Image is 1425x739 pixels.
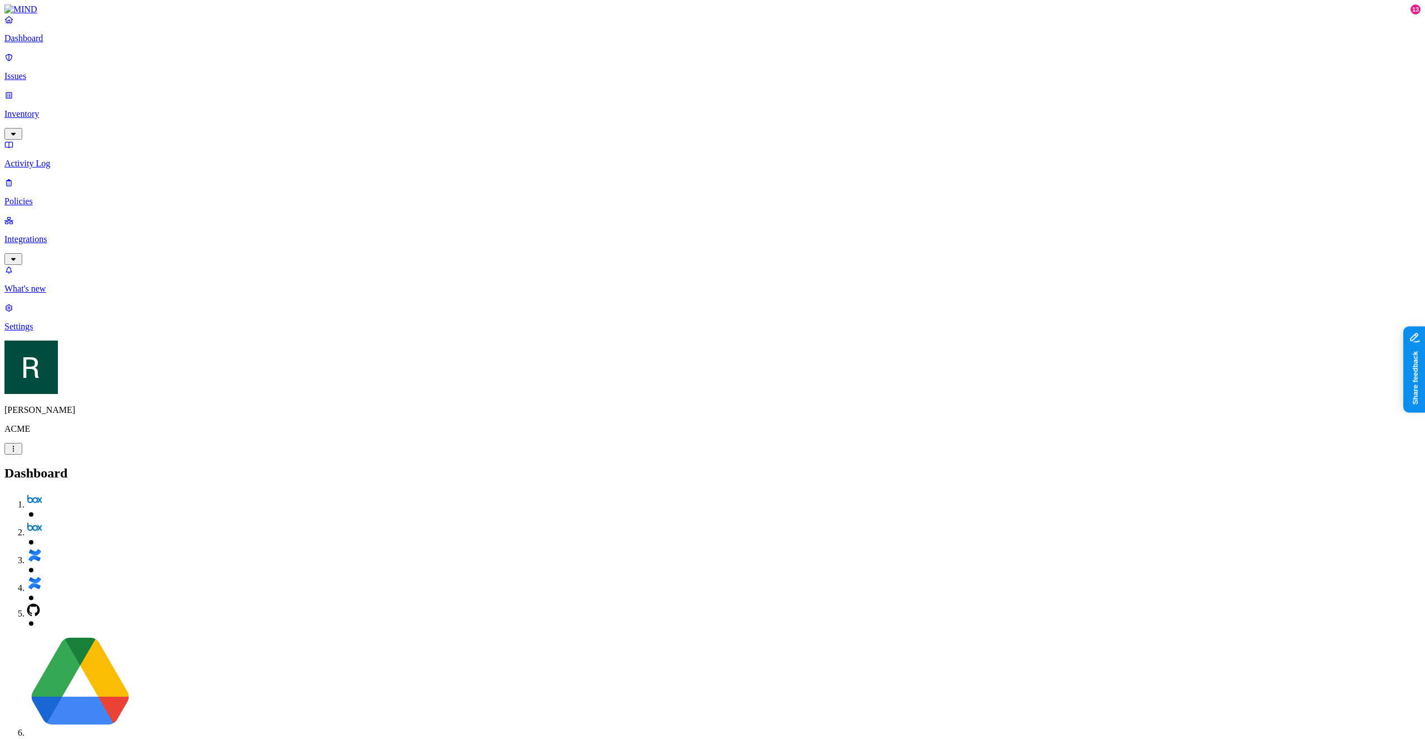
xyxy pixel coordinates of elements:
p: Settings [4,322,1421,332]
a: Issues [4,52,1421,81]
div: 13 [1411,4,1421,14]
a: Inventory [4,90,1421,138]
a: Policies [4,178,1421,206]
a: Dashboard [4,14,1421,43]
p: ACME [4,424,1421,434]
img: MIND [4,4,37,14]
img: svg%3e [27,629,134,736]
img: svg%3e [27,520,42,535]
h2: Dashboard [4,466,1421,481]
p: Dashboard [4,33,1421,43]
p: Issues [4,71,1421,81]
a: Integrations [4,215,1421,263]
img: Ron Rabinovich [4,341,58,394]
p: What's new [4,284,1421,294]
a: What's new [4,265,1421,294]
p: Integrations [4,234,1421,244]
a: MIND [4,4,1421,14]
img: svg%3e [27,575,42,591]
img: svg%3e [27,603,40,617]
p: Policies [4,196,1421,206]
a: Activity Log [4,140,1421,169]
p: [PERSON_NAME] [4,405,1421,415]
img: svg%3e [27,492,42,508]
img: svg%3e [27,548,42,563]
p: Inventory [4,109,1421,119]
a: Settings [4,303,1421,332]
p: Activity Log [4,159,1421,169]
